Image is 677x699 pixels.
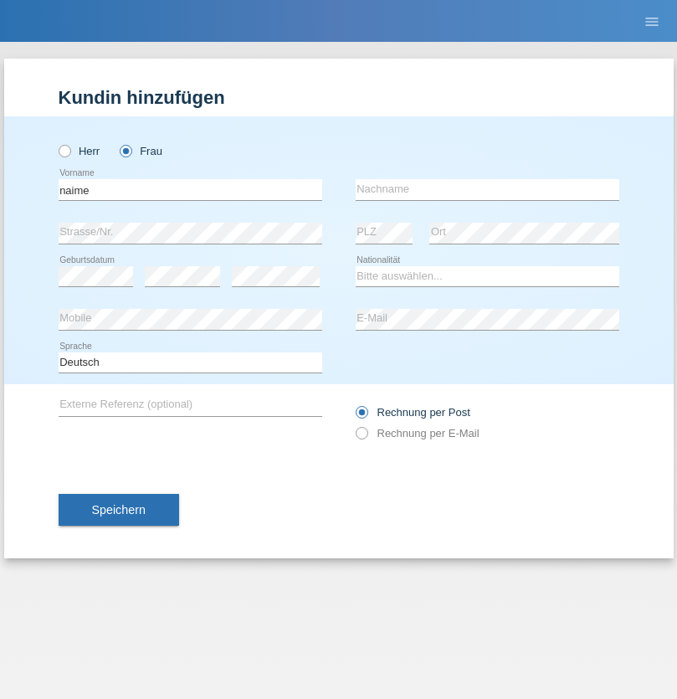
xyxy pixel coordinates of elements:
span: Speichern [92,503,146,517]
label: Rechnung per E-Mail [356,427,480,439]
input: Rechnung per Post [356,406,367,427]
input: Frau [120,145,131,156]
h1: Kundin hinzufügen [59,87,619,108]
button: Speichern [59,494,179,526]
i: menu [644,13,660,30]
input: Herr [59,145,69,156]
label: Rechnung per Post [356,406,470,419]
label: Frau [120,145,162,157]
a: menu [635,16,669,26]
input: Rechnung per E-Mail [356,427,367,448]
label: Herr [59,145,100,157]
